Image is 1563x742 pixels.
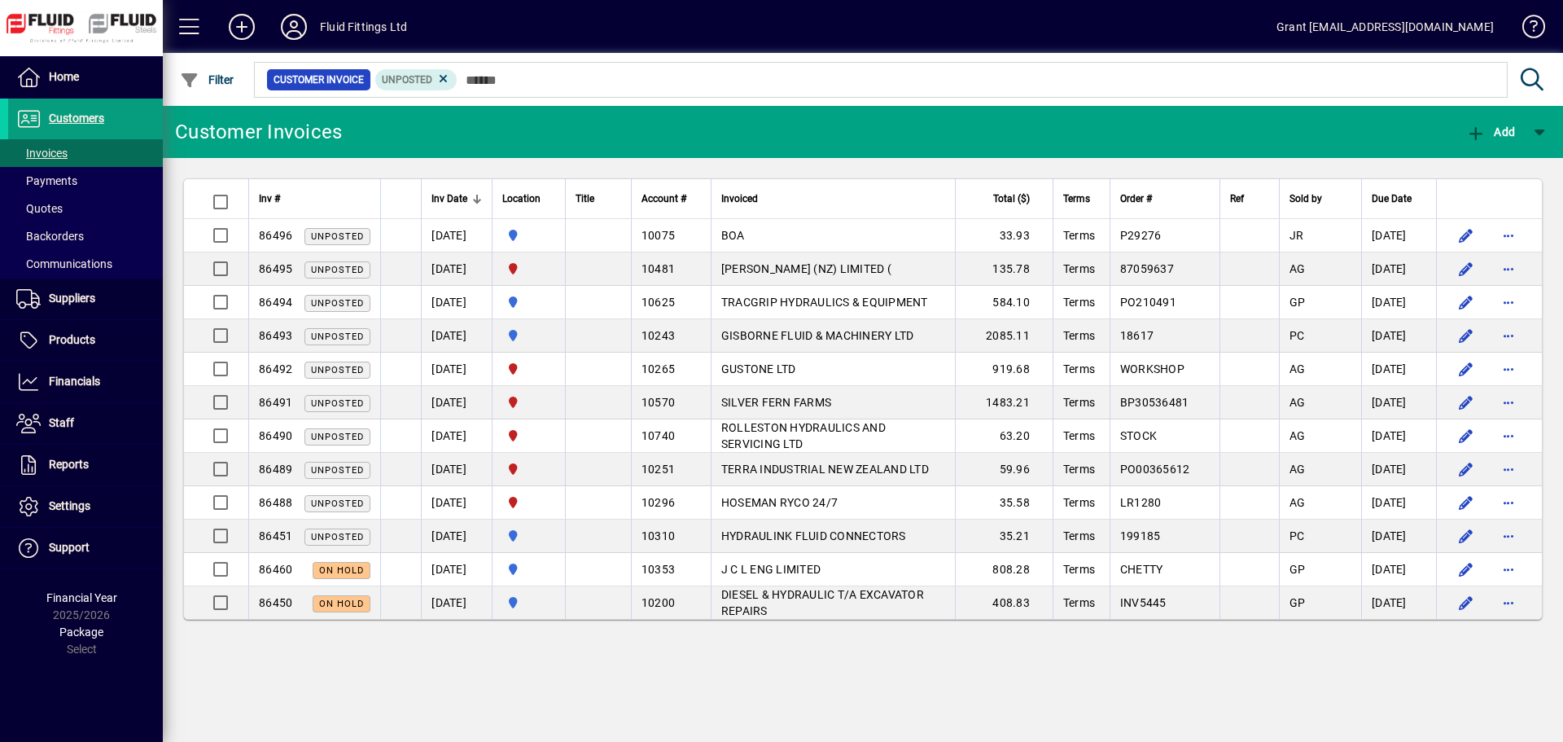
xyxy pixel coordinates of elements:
span: AUCKLAND [502,560,555,578]
td: [DATE] [421,286,492,319]
a: Knowledge Base [1510,3,1543,56]
span: Package [59,626,103,639]
button: More options [1495,323,1521,349]
td: [DATE] [421,419,492,453]
span: PO210491 [1120,296,1176,309]
button: Edit [1453,389,1479,415]
span: FLUID FITTINGS CHRISTCHURCH [502,260,555,278]
button: Edit [1453,456,1479,482]
span: 86450 [259,596,292,609]
span: AUCKLAND [502,226,555,244]
td: [DATE] [1361,586,1436,619]
a: Settings [8,486,163,527]
span: AG [1289,362,1306,375]
span: Title [576,190,594,208]
span: Staff [49,416,74,429]
td: 1483.21 [955,386,1053,419]
span: Due Date [1372,190,1412,208]
td: 35.58 [955,486,1053,520]
span: [PERSON_NAME] (NZ) LIMITED ( [721,262,891,275]
span: Terms [1063,396,1095,409]
td: 33.93 [955,219,1053,252]
span: PC [1289,529,1305,542]
a: Payments [8,167,163,195]
td: 2085.11 [955,319,1053,353]
button: Edit [1453,256,1479,282]
span: Suppliers [49,292,95,305]
span: INV5445 [1120,596,1167,609]
span: Unposted [311,365,364,375]
button: More options [1495,556,1521,582]
span: 10625 [641,296,675,309]
span: 86460 [259,563,292,576]
button: More options [1495,356,1521,382]
span: Unposted [311,298,364,309]
span: 10200 [641,596,675,609]
span: AUCKLAND [502,594,555,612]
span: Inv # [259,190,280,208]
td: [DATE] [1361,252,1436,286]
span: Terms [1063,563,1095,576]
span: Terms [1063,463,1095,476]
td: [DATE] [1361,319,1436,353]
span: Customers [49,112,104,125]
span: Terms [1063,529,1095,542]
a: Support [8,528,163,569]
div: Fluid Fittings Ltd [320,14,407,40]
span: Invoiced [721,190,758,208]
span: 10243 [641,329,675,342]
td: [DATE] [1361,553,1436,586]
span: 10075 [641,229,675,242]
button: Edit [1453,523,1479,549]
td: 808.28 [955,553,1053,586]
td: [DATE] [1361,386,1436,419]
td: 63.20 [955,419,1053,453]
span: FLUID FITTINGS CHRISTCHURCH [502,393,555,411]
span: Products [49,333,95,346]
td: 59.96 [955,453,1053,486]
a: Quotes [8,195,163,222]
span: On hold [319,565,364,576]
span: Terms [1063,496,1095,509]
span: AUCKLAND [502,527,555,545]
mat-chip: Customer Invoice Status: Unposted [375,69,458,90]
td: [DATE] [421,386,492,419]
div: Grant [EMAIL_ADDRESS][DOMAIN_NAME] [1276,14,1494,40]
span: Unposted [311,331,364,342]
span: Terms [1063,596,1095,609]
button: Filter [176,65,239,94]
button: More options [1495,523,1521,549]
span: Terms [1063,296,1095,309]
span: HOSEMAN RYCO 24/7 [721,496,838,509]
td: [DATE] [1361,486,1436,520]
button: More options [1495,289,1521,315]
td: [DATE] [421,319,492,353]
div: Customer Invoices [175,119,342,145]
button: Edit [1453,323,1479,349]
button: Edit [1453,356,1479,382]
span: DIESEL & HYDRAULIC T/A EXCAVATOR REPAIRS [721,588,924,617]
td: [DATE] [421,520,492,553]
span: Filter [180,73,234,86]
span: Financial Year [46,591,117,604]
div: Title [576,190,621,208]
a: Backorders [8,222,163,250]
button: More options [1495,456,1521,482]
a: Staff [8,403,163,444]
span: AG [1289,463,1306,476]
span: Unposted [311,398,364,409]
span: 10570 [641,396,675,409]
span: GP [1289,596,1306,609]
td: 408.83 [955,586,1053,619]
td: 919.68 [955,353,1053,386]
button: Edit [1453,289,1479,315]
span: Unposted [311,432,364,442]
span: J C L ENG LIMITED [721,563,821,576]
span: 86494 [259,296,292,309]
span: GUSTONE LTD [721,362,796,375]
span: GP [1289,296,1306,309]
td: [DATE] [421,252,492,286]
span: Terms [1063,362,1095,375]
span: Unposted [311,231,364,242]
span: LR1280 [1120,496,1162,509]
